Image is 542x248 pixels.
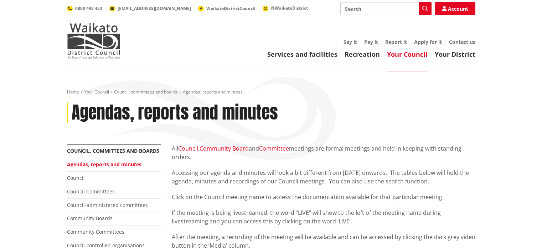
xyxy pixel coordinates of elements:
[84,89,109,95] a: Your Council
[387,50,428,59] a: Your Council
[172,169,469,185] span: Accessing our agenda and minutes will look a bit different from [DATE] onwards. The tables below ...
[67,174,85,181] a: Council
[67,228,124,235] a: Community Committees
[67,23,120,59] img: Waikato District Council - Te Kaunihera aa Takiwaa o Waikato
[67,5,102,11] a: 0800 492 452
[200,145,249,152] a: Community Board
[259,145,289,152] a: Committee
[109,5,191,11] a: [EMAIL_ADDRESS][DOMAIN_NAME]
[435,50,475,59] a: Your District
[178,145,198,152] a: Council
[72,102,278,123] h1: Agendas, reports and minutes
[67,89,79,95] a: Home
[206,5,255,11] span: WaikatoDistrictCouncil
[271,5,308,11] span: @WaikatoDistrict
[414,39,442,45] a: Apply for it
[75,5,102,11] span: 0800 492 452
[114,89,178,95] a: Council, committees and boards
[67,161,141,168] a: Agendas, reports and minutes
[449,39,475,45] a: Contact us
[267,50,337,59] a: Services and facilities
[385,39,407,45] a: Report it
[263,5,308,11] a: @WaikatoDistrict
[67,202,148,208] a: Council-administered committees
[172,193,475,201] p: Click on the Council meeting name to access the documentation available for that particular meeting.
[118,5,191,11] span: [EMAIL_ADDRESS][DOMAIN_NAME]
[340,2,432,15] input: Search input
[435,2,475,15] a: Account
[172,208,475,226] p: If the meeting is being livestreamed, the word “LIVE” will show to the left of the meeting name d...
[345,50,380,59] a: Recreation
[344,39,357,45] a: Say it
[183,89,243,95] span: Agendas, reports and minutes
[67,147,159,154] a: Council, committees and boards
[172,144,475,161] p: All , and meetings are formal meetings and held in keeping with standing orders.
[67,89,475,95] nav: breadcrumb
[67,215,113,222] a: Community Boards
[67,188,115,195] a: Council Committees
[198,5,255,11] a: WaikatoDistrictCouncil
[364,39,378,45] a: Pay it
